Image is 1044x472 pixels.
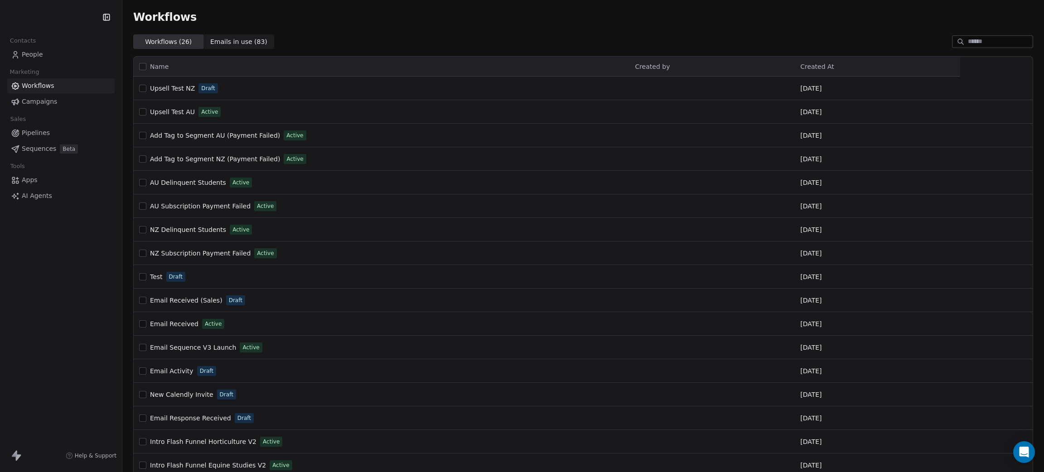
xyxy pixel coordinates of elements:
[7,78,115,93] a: Workflows
[150,272,163,281] a: Test
[232,178,249,187] span: Active
[150,414,231,422] span: Email Response Received
[800,414,822,423] span: [DATE]
[201,84,215,92] span: Draft
[150,85,195,92] span: Upsell Test NZ
[800,131,822,140] span: [DATE]
[22,50,43,59] span: People
[257,202,274,210] span: Active
[150,84,195,93] a: Upsell Test NZ
[220,390,233,399] span: Draft
[286,155,303,163] span: Active
[22,144,56,154] span: Sequences
[263,438,280,446] span: Active
[7,188,115,203] a: AI Agents
[150,131,280,140] a: Add Tag to Segment AU (Payment Failed)
[800,63,834,70] span: Created At
[150,226,226,233] span: NZ Delinquent Students
[150,297,222,304] span: Email Received (Sales)
[201,108,218,116] span: Active
[150,154,280,164] a: Add Tag to Segment NZ (Payment Failed)
[22,175,38,185] span: Apps
[1013,441,1035,463] div: Open Intercom Messenger
[7,141,115,156] a: SequencesBeta
[150,225,226,234] a: NZ Delinquent Students
[6,112,30,126] span: Sales
[286,131,303,140] span: Active
[150,108,195,116] span: Upsell Test AU
[75,452,116,459] span: Help & Support
[22,97,57,106] span: Campaigns
[800,296,822,305] span: [DATE]
[133,11,197,24] span: Workflows
[22,191,52,201] span: AI Agents
[800,319,822,328] span: [DATE]
[150,107,195,116] a: Upsell Test AU
[272,461,289,469] span: Active
[169,273,183,281] span: Draft
[800,202,822,211] span: [DATE]
[66,452,116,459] a: Help & Support
[7,47,115,62] a: People
[800,249,822,258] span: [DATE]
[150,391,213,398] span: New Calendly Invite
[150,414,231,423] a: Email Response Received
[150,273,163,280] span: Test
[150,250,251,257] span: NZ Subscription Payment Failed
[232,226,249,234] span: Active
[150,62,169,72] span: Name
[150,296,222,305] a: Email Received (Sales)
[7,125,115,140] a: Pipelines
[150,462,266,469] span: Intro Flash Funnel Equine Studies V2
[635,63,670,70] span: Created by
[229,296,242,304] span: Draft
[6,159,29,173] span: Tools
[150,320,198,328] span: Email Received
[800,178,822,187] span: [DATE]
[60,144,78,154] span: Beta
[800,84,822,93] span: [DATE]
[150,178,226,187] a: AU Delinquent Students
[22,128,50,138] span: Pipelines
[150,202,251,211] a: AU Subscription Payment Failed
[6,65,43,79] span: Marketing
[7,94,115,109] a: Campaigns
[150,155,280,163] span: Add Tag to Segment NZ (Payment Failed)
[150,344,236,351] span: Email Sequence V3 Launch
[150,366,193,376] a: Email Activity
[242,343,259,352] span: Active
[150,438,256,445] span: Intro Flash Funnel Horticulture V2
[150,249,251,258] a: NZ Subscription Payment Failed
[150,461,266,470] a: Intro Flash Funnel Equine Studies V2
[800,107,822,116] span: [DATE]
[800,272,822,281] span: [DATE]
[205,320,222,328] span: Active
[150,343,236,352] a: Email Sequence V3 Launch
[150,437,256,446] a: Intro Flash Funnel Horticulture V2
[150,202,251,210] span: AU Subscription Payment Failed
[150,179,226,186] span: AU Delinquent Students
[210,37,267,47] span: Emails in use ( 83 )
[150,367,193,375] span: Email Activity
[800,343,822,352] span: [DATE]
[800,390,822,399] span: [DATE]
[237,414,251,422] span: Draft
[800,437,822,446] span: [DATE]
[7,173,115,188] a: Apps
[800,225,822,234] span: [DATE]
[150,132,280,139] span: Add Tag to Segment AU (Payment Failed)
[800,461,822,470] span: [DATE]
[6,34,40,48] span: Contacts
[150,319,198,328] a: Email Received
[150,390,213,399] a: New Calendly Invite
[200,367,213,375] span: Draft
[800,154,822,164] span: [DATE]
[800,366,822,376] span: [DATE]
[257,249,274,257] span: Active
[22,81,54,91] span: Workflows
